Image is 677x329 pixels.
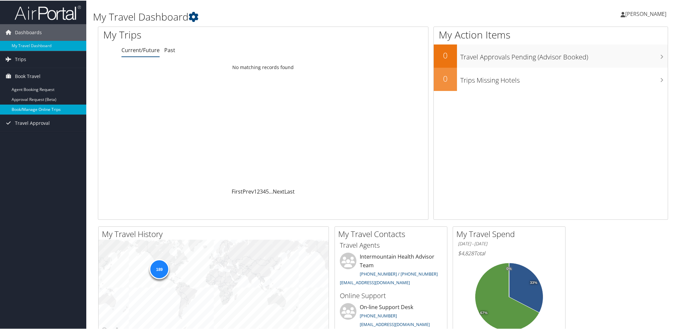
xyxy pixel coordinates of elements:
[93,9,480,23] h1: My Travel Dashboard
[254,187,257,195] a: 1
[338,228,447,239] h2: My Travel Contacts
[434,27,668,41] h1: My Action Items
[360,312,397,318] a: [PHONE_NUMBER]
[15,24,42,40] span: Dashboards
[260,187,263,195] a: 3
[360,270,438,276] a: [PHONE_NUMBER] / [PHONE_NUMBER]
[506,266,512,270] tspan: 0%
[456,228,565,239] h2: My Travel Spend
[458,249,474,256] span: $4,828
[266,187,269,195] a: 5
[458,249,560,256] h6: Total
[232,187,243,195] a: First
[458,240,560,246] h6: [DATE] - [DATE]
[360,321,430,327] a: [EMAIL_ADDRESS][DOMAIN_NAME]
[15,4,81,20] img: airportal-logo.png
[337,252,445,288] li: Intermountain Health Advisor Team
[460,72,668,84] h3: Trips Missing Hotels
[243,187,254,195] a: Prev
[98,61,428,73] td: No matching records found
[149,259,169,279] div: 189
[434,44,668,67] a: 0Travel Approvals Pending (Advisor Booked)
[480,310,488,314] tspan: 67%
[273,187,284,195] a: Next
[15,67,40,84] span: Book Travel
[625,10,666,17] span: [PERSON_NAME]
[434,67,668,90] a: 0Trips Missing Hotels
[340,290,442,300] h3: Online Support
[340,279,410,285] a: [EMAIL_ADDRESS][DOMAIN_NAME]
[621,3,673,23] a: [PERSON_NAME]
[284,187,295,195] a: Last
[103,27,286,41] h1: My Trips
[434,72,457,84] h2: 0
[102,228,329,239] h2: My Travel History
[460,48,668,61] h3: Travel Approvals Pending (Advisor Booked)
[164,46,175,53] a: Past
[340,240,442,249] h3: Travel Agents
[15,114,50,131] span: Travel Approval
[269,187,273,195] span: …
[15,50,26,67] span: Trips
[257,187,260,195] a: 2
[530,280,537,284] tspan: 33%
[434,49,457,60] h2: 0
[263,187,266,195] a: 4
[121,46,160,53] a: Current/Future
